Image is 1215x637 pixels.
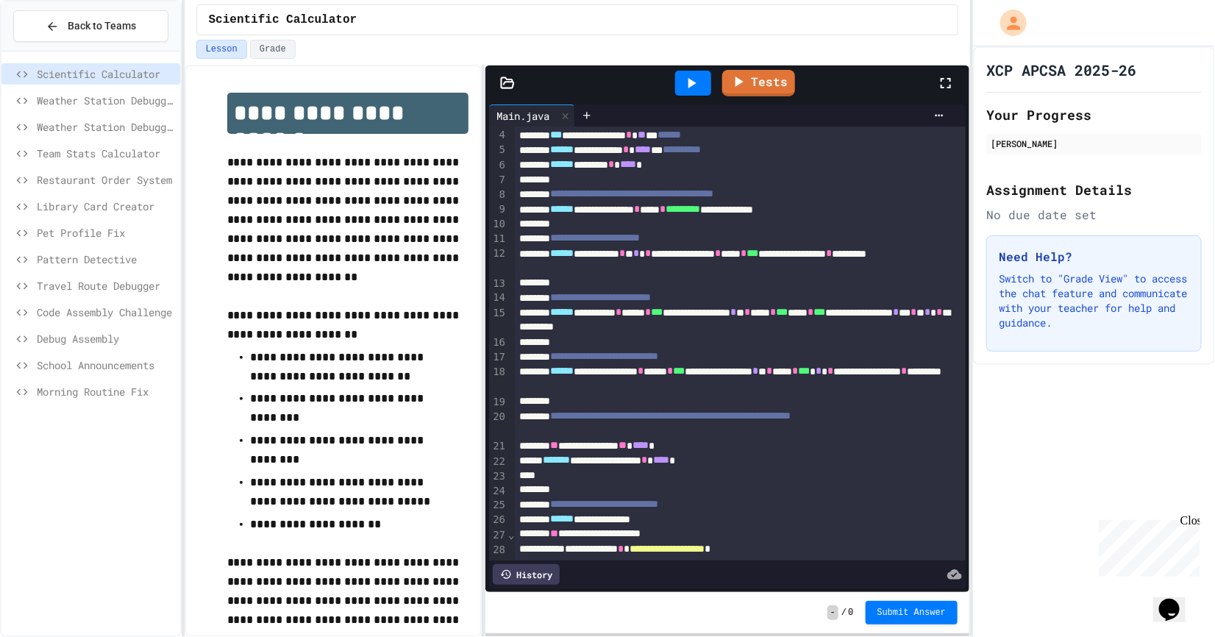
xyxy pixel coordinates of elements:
div: 22 [489,455,507,469]
span: Scientific Calculator [37,66,174,82]
div: 23 [489,469,507,484]
span: Debug Assembly [37,331,174,346]
span: Submit Answer [877,607,947,619]
h2: Your Progress [986,104,1202,125]
div: 26 [489,513,507,527]
div: History [493,564,560,585]
div: 6 [489,158,507,173]
span: Team Stats Calculator [37,146,174,161]
div: 29 [489,558,507,572]
div: 9 [489,202,507,217]
div: Chat with us now!Close [6,6,101,93]
div: 25 [489,498,507,513]
button: Back to Teams [13,10,168,42]
div: 13 [489,277,507,291]
span: Pattern Detective [37,252,174,267]
span: Travel Route Debugger [37,278,174,293]
span: Fold line [507,529,515,541]
div: 18 [489,365,507,395]
span: - [827,605,838,620]
span: Scientific Calculator [209,11,357,29]
div: 14 [489,291,507,305]
h1: XCP APCSA 2025-26 [986,60,1136,80]
div: Main.java [489,104,575,127]
div: 7 [489,173,507,188]
h2: Assignment Details [986,179,1202,200]
span: School Announcements [37,357,174,373]
div: 5 [489,143,507,157]
button: Lesson [196,40,247,59]
div: Main.java [489,108,557,124]
span: Weather Station Debugger [37,119,174,135]
span: Code Assembly Challenge [37,305,174,320]
span: / [841,607,847,619]
span: Morning Routine Fix [37,384,174,399]
div: 27 [489,528,507,543]
span: Fold line [507,559,515,571]
div: 28 [489,543,507,558]
div: 8 [489,188,507,202]
div: 11 [489,232,507,246]
span: Restaurant Order System [37,172,174,188]
div: 4 [489,128,507,143]
div: No due date set [986,206,1202,224]
h3: Need Help? [999,248,1189,266]
div: 21 [489,439,507,454]
div: My Account [985,6,1030,40]
iframe: chat widget [1093,514,1200,577]
div: 20 [489,410,507,440]
span: 0 [848,607,853,619]
div: [PERSON_NAME] [991,137,1197,150]
div: 16 [489,335,507,350]
button: Submit Answer [866,601,958,624]
p: Switch to "Grade View" to access the chat feature and communicate with your teacher for help and ... [999,271,1189,330]
a: Tests [722,70,795,96]
div: 24 [489,484,507,499]
span: Weather Station Debugger [37,93,174,108]
div: 12 [489,246,507,277]
iframe: chat widget [1153,578,1200,622]
button: Grade [250,40,296,59]
span: Pet Profile Fix [37,225,174,241]
span: Back to Teams [68,18,136,34]
div: 15 [489,306,507,336]
span: Library Card Creator [37,199,174,214]
div: 17 [489,350,507,365]
div: 19 [489,395,507,410]
div: 10 [489,217,507,232]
